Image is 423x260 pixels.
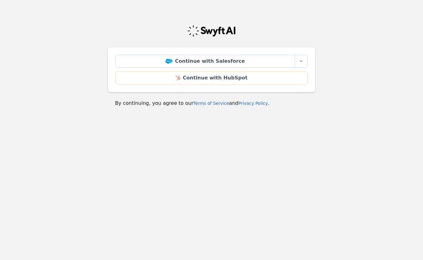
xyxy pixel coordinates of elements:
[115,55,295,68] a: Continue with Salesforce
[193,101,229,106] a: Terms of Service
[165,59,173,64] img: Salesforce
[238,101,268,106] a: Privacy Policy
[115,71,308,84] a: Continue with HubSpot
[115,100,308,107] p: By continuing, you agree to our and .
[187,25,236,37] img: Swyft Logo
[176,75,180,80] img: HubSpot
